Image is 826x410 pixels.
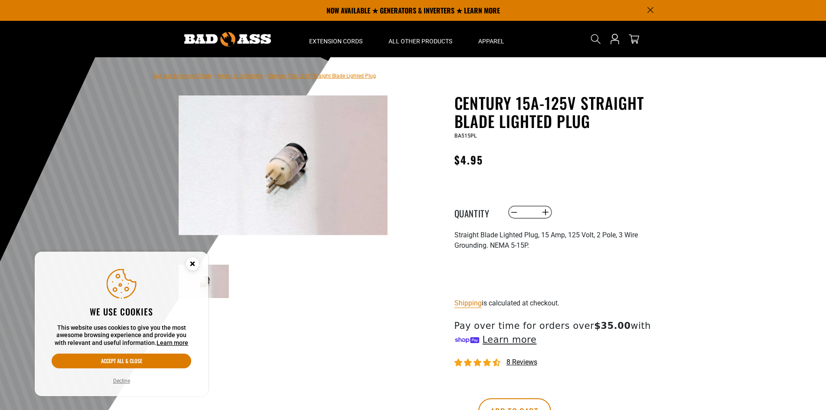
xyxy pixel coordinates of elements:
span: Extension Cords [309,37,362,45]
span: Century 15A-125V Straight Blade Lighted Plug [268,73,376,79]
span: BA515PL [454,133,477,139]
span: All Other Products [389,37,452,45]
button: Accept all & close [52,354,191,368]
span: Apparel [478,37,504,45]
span: Straight Blade Lighted Plug, 15 Amp, 125 Volt, 2 Pole, 3 Wire Grounding. NEMA 5-15P. [454,231,638,249]
a: Return to Collection [217,73,263,79]
nav: breadcrumbs [153,70,376,81]
summary: All Other Products [375,21,465,57]
a: Learn more [157,339,188,346]
span: › [264,73,266,79]
a: Bad Ass Extension Cords [153,73,212,79]
a: Shipping [454,299,482,307]
h2: We use cookies [52,306,191,317]
aside: Cookie Consent [35,252,208,397]
span: 4.38 stars [454,359,502,367]
p: This website uses cookies to give you the most awesome browsing experience and provide you with r... [52,324,191,347]
button: Decline [111,377,133,385]
summary: Search [589,32,603,46]
div: is calculated at checkout. [454,297,667,309]
h1: Century 15A-125V Straight Blade Lighted Plug [454,94,667,130]
span: › [213,73,215,79]
label: Quantity [454,207,498,218]
span: $4.95 [454,152,483,167]
summary: Extension Cords [296,21,375,57]
summary: Apparel [465,21,517,57]
span: 8 reviews [506,358,537,366]
img: Bad Ass Extension Cords [184,32,271,46]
